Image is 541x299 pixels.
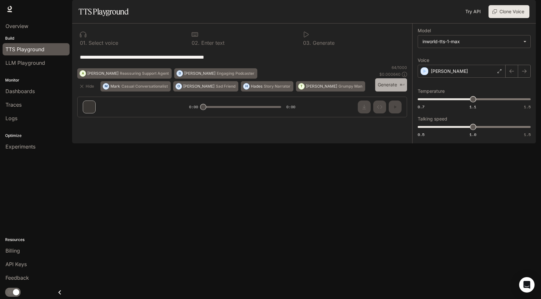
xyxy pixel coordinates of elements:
span: 1.5 [524,132,531,137]
p: Engaging Podcaster [217,72,254,75]
a: Try API [463,5,483,18]
p: Voice [418,58,429,63]
button: Hide [77,81,98,92]
p: Mark [110,84,120,88]
button: D[PERSON_NAME]Engaging Podcaster [174,68,257,79]
p: Select voice [87,40,118,45]
p: Model [418,28,431,33]
p: Enter text [200,40,224,45]
p: [PERSON_NAME] [431,68,468,74]
p: ⌘⏎ [400,83,404,87]
button: MMarkCasual Conversationalist [100,81,171,92]
p: Casual Conversationalist [121,84,168,88]
span: 1.0 [470,132,476,137]
p: [PERSON_NAME] [306,84,337,88]
p: Temperature [418,89,445,93]
button: Clone Voice [489,5,529,18]
p: Reassuring Support Agent [120,72,169,75]
div: D [177,68,183,79]
button: HHadesStory Narrator [241,81,293,92]
span: 0.7 [418,104,424,110]
button: T[PERSON_NAME]Grumpy Man [296,81,365,92]
p: $ 0.000640 [379,72,401,77]
span: 0.5 [418,132,424,137]
p: 0 1 . [80,40,87,45]
div: inworld-tts-1-max [418,35,530,48]
button: Generate⌘⏎ [375,78,407,92]
div: inworld-tts-1-max [422,38,520,45]
h1: TTS Playground [79,5,128,18]
div: Open Intercom Messenger [519,277,535,293]
p: [PERSON_NAME] [183,84,214,88]
div: M [103,81,109,92]
span: 1.5 [524,104,531,110]
p: Generate [311,40,335,45]
p: Story Narrator [264,84,290,88]
p: 0 2 . [192,40,200,45]
div: O [176,81,182,92]
p: [PERSON_NAME] [87,72,119,75]
p: Hades [251,84,262,88]
div: T [299,81,304,92]
p: [PERSON_NAME] [184,72,215,75]
button: O[PERSON_NAME]Sad Friend [173,81,238,92]
p: Sad Friend [216,84,235,88]
p: Talking speed [418,117,447,121]
div: H [243,81,249,92]
span: 1.1 [470,104,476,110]
button: A[PERSON_NAME]Reassuring Support Agent [77,68,172,79]
div: A [80,68,86,79]
p: Grumpy Man [338,84,362,88]
p: 0 3 . [303,40,311,45]
p: 64 / 1000 [392,65,407,70]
